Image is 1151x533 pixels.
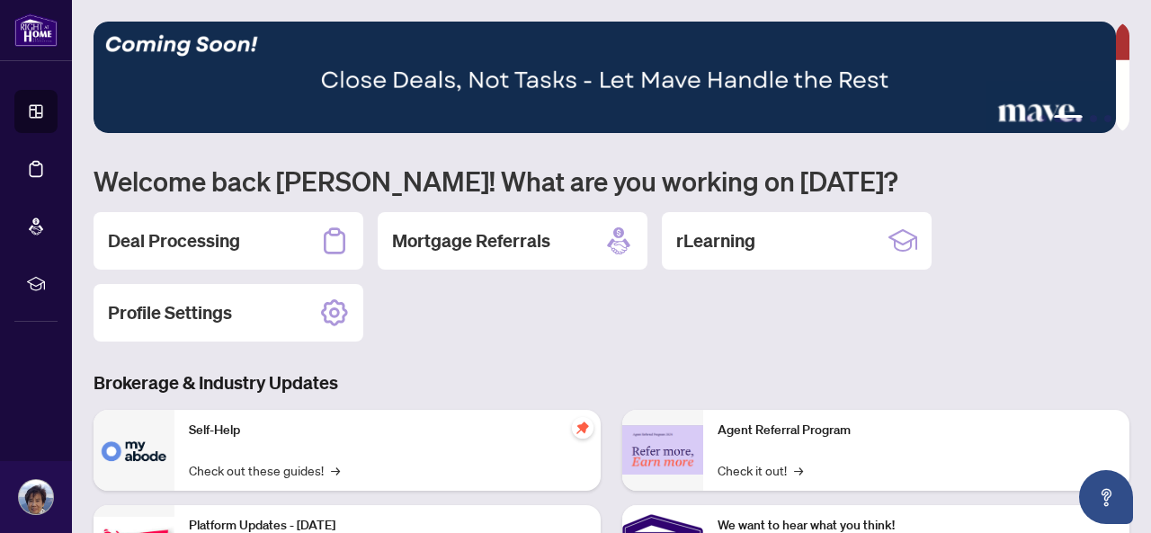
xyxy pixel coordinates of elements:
[331,460,340,480] span: →
[189,460,340,480] a: Check out these guides!→
[1054,115,1083,122] button: 3
[794,460,803,480] span: →
[108,228,240,253] h2: Deal Processing
[1039,115,1047,122] button: 2
[676,228,755,253] h2: rLearning
[19,480,53,514] img: Profile Icon
[622,425,703,475] img: Agent Referral Program
[108,300,232,325] h2: Profile Settings
[718,421,1115,440] p: Agent Referral Program
[572,417,593,439] span: pushpin
[392,228,550,253] h2: Mortgage Referrals
[1025,115,1032,122] button: 1
[94,410,174,491] img: Self-Help
[1090,115,1097,122] button: 4
[189,421,586,440] p: Self-Help
[1079,470,1133,524] button: Open asap
[94,164,1129,198] h1: Welcome back [PERSON_NAME]! What are you working on [DATE]?
[94,22,1116,133] img: Slide 2
[718,460,803,480] a: Check it out!→
[14,13,58,47] img: logo
[1104,115,1111,122] button: 5
[94,370,1129,395] h3: Brokerage & Industry Updates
